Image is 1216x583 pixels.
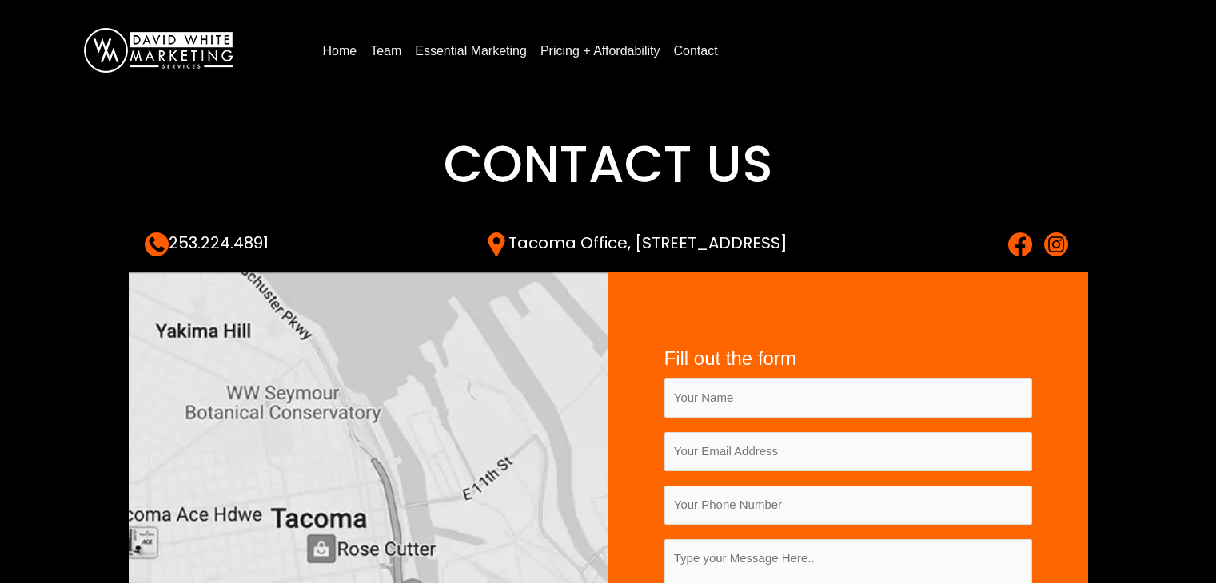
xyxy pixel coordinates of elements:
a: 253.224.4891 [145,232,269,254]
img: DavidWhite-Marketing-Logo [84,28,233,73]
a: Tacoma Office, [STREET_ADDRESS] [484,232,787,254]
a: Team [364,38,408,64]
a: Pricing + Affordability [534,38,667,64]
h4: Fill out the form [664,347,1032,371]
a: DavidWhite-Marketing-Logo [84,42,233,56]
a: Contact [667,38,724,64]
a: Home [316,38,363,64]
input: Your Phone Number [664,486,1032,525]
span: Contact Us [444,129,773,200]
nav: Menu [316,38,1184,64]
input: Your Name [664,378,1032,417]
a: Essential Marketing [409,38,533,64]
